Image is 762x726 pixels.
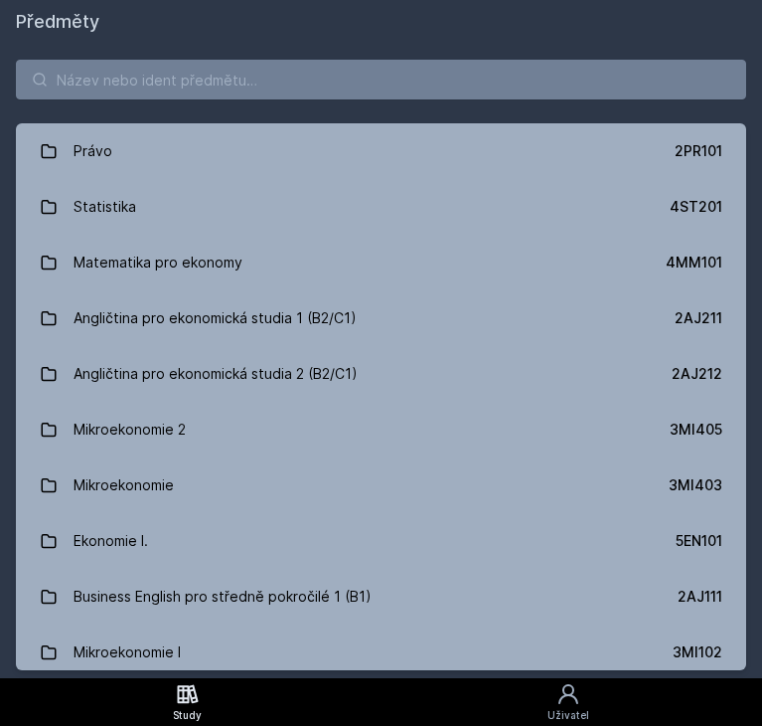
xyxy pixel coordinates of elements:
[74,131,112,171] div: Právo
[74,577,372,617] div: Business English pro středně pokročilé 1 (B1)
[675,308,722,328] div: 2AJ211
[16,235,746,290] a: Matematika pro ekonomy 4MM101
[375,678,762,726] a: Uživatel
[670,420,722,440] div: 3MI405
[675,141,722,161] div: 2PR101
[74,633,181,672] div: Mikroekonomie I
[74,187,136,227] div: Statistika
[74,354,358,394] div: Angličtina pro ekonomická studia 2 (B2/C1)
[74,298,357,338] div: Angličtina pro ekonomická studia 1 (B2/C1)
[676,531,722,551] div: 5EN101
[666,253,722,272] div: 4MM101
[16,457,746,513] a: Mikroekonomie 3MI403
[16,179,746,235] a: Statistika 4ST201
[16,8,746,36] h1: Předměty
[74,243,242,282] div: Matematika pro ekonomy
[16,402,746,457] a: Mikroekonomie 2 3MI405
[74,521,148,561] div: Ekonomie I.
[16,290,746,346] a: Angličtina pro ekonomická studia 1 (B2/C1) 2AJ211
[74,465,174,505] div: Mikroekonomie
[547,708,589,723] div: Uživatel
[74,410,186,450] div: Mikroekonomie 2
[16,569,746,625] a: Business English pro středně pokročilé 1 (B1) 2AJ111
[16,346,746,402] a: Angličtina pro ekonomická studia 2 (B2/C1) 2AJ212
[16,60,746,99] input: Název nebo ident předmětu…
[16,625,746,680] a: Mikroekonomie I 3MI102
[16,513,746,569] a: Ekonomie I. 5EN101
[673,642,722,662] div: 3MI102
[672,364,722,384] div: 2AJ212
[678,587,722,607] div: 2AJ111
[670,197,722,217] div: 4ST201
[669,475,722,495] div: 3MI403
[173,708,202,723] div: Study
[16,123,746,179] a: Právo 2PR101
